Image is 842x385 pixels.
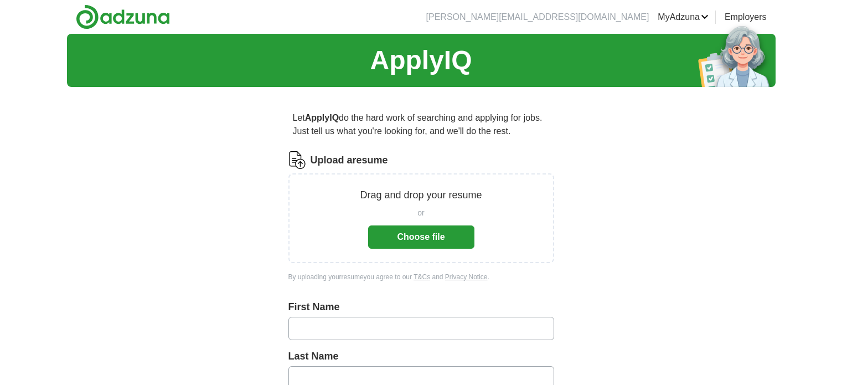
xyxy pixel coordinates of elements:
img: Adzuna logo [76,4,170,29]
label: Upload a resume [311,153,388,168]
button: Choose file [368,225,474,249]
label: Last Name [288,349,554,364]
label: First Name [288,300,554,315]
strong: ApplyIQ [305,113,339,122]
img: CV Icon [288,151,306,169]
p: Drag and drop your resume [360,188,482,203]
span: or [417,207,424,219]
h1: ApplyIQ [370,40,472,80]
li: [PERSON_NAME][EMAIL_ADDRESS][DOMAIN_NAME] [426,11,649,24]
p: Let do the hard work of searching and applying for jobs. Just tell us what you're looking for, an... [288,107,554,142]
a: Privacy Notice [445,273,488,281]
a: T&Cs [414,273,430,281]
div: By uploading your resume you agree to our and . [288,272,554,282]
a: MyAdzuna [658,11,709,24]
a: Employers [725,11,767,24]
